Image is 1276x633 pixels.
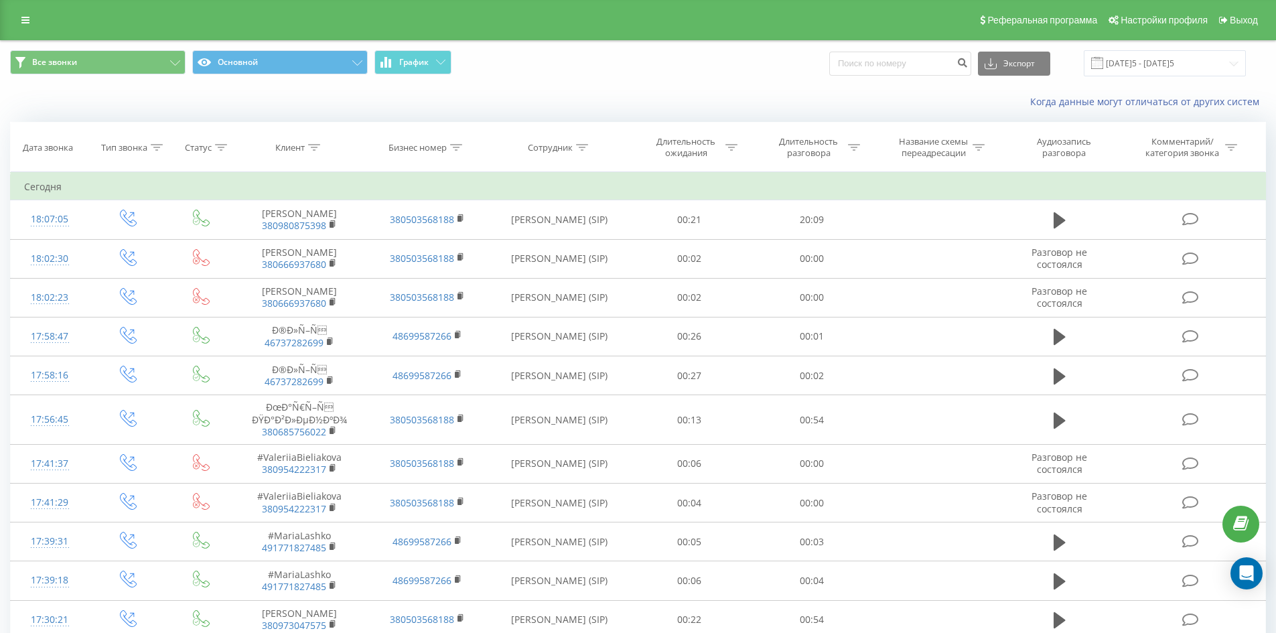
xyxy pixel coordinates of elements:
[236,317,363,356] td: Ð®Ð»Ñ–Ñ
[192,50,368,74] button: Основной
[101,142,147,153] div: Тип звонка
[987,15,1097,25] span: Реферальная программа
[185,142,212,153] div: Статус
[262,219,326,232] a: 380980875398
[11,173,1266,200] td: Сегодня
[1143,136,1222,159] div: Комментарий/категория звонка
[24,490,76,516] div: 17:41:29
[628,356,751,395] td: 00:27
[10,50,186,74] button: Все звонки
[262,580,326,593] a: 491771827485
[898,136,969,159] div: Название схемы переадресации
[628,200,751,239] td: 00:21
[1032,451,1087,476] span: Разговор не состоялся
[24,285,76,311] div: 18:02:23
[374,50,451,74] button: График
[491,395,628,445] td: [PERSON_NAME] (SIP)
[24,246,76,272] div: 18:02:30
[236,356,363,395] td: Ð®Ð»Ñ–Ñ
[236,444,363,483] td: #ValeriiaBieliakova
[24,362,76,389] div: 17:58:16
[491,356,628,395] td: [PERSON_NAME] (SIP)
[236,561,363,600] td: #MariaLashko
[262,463,326,476] a: 380954222317
[399,58,429,67] span: График
[491,484,628,522] td: [PERSON_NAME] (SIP)
[628,561,751,600] td: 00:06
[24,607,76,633] div: 17:30:21
[751,561,873,600] td: 00:04
[24,529,76,555] div: 17:39:31
[23,142,73,153] div: Дата звонка
[751,239,873,278] td: 00:00
[751,395,873,445] td: 00:54
[751,356,873,395] td: 00:02
[262,541,326,554] a: 491771827485
[751,317,873,356] td: 00:01
[236,395,363,445] td: ÐœÐ°Ñ€Ñ–Ñ ÐŸÐ°Ð²Ð»ÐµÐ½ÐºÐ¾
[1032,285,1087,309] span: Разговор не состоялся
[628,395,751,445] td: 00:13
[650,136,722,159] div: Длительность ожидания
[393,535,451,548] a: 48699587266
[751,278,873,317] td: 00:00
[628,239,751,278] td: 00:02
[236,522,363,561] td: #MariaLashko
[390,213,454,226] a: 380503568188
[390,496,454,509] a: 380503568188
[978,52,1050,76] button: Экспорт
[390,252,454,265] a: 380503568188
[1032,246,1087,271] span: Разговор не состоялся
[262,502,326,515] a: 380954222317
[751,444,873,483] td: 00:00
[236,200,363,239] td: [PERSON_NAME]
[236,239,363,278] td: [PERSON_NAME]
[1020,136,1107,159] div: Аудиозапись разговора
[390,457,454,470] a: 380503568188
[32,57,77,68] span: Все звонки
[265,336,324,349] a: 46737282699
[751,484,873,522] td: 00:00
[751,522,873,561] td: 00:03
[24,567,76,593] div: 17:39:18
[390,613,454,626] a: 380503568188
[491,522,628,561] td: [PERSON_NAME] (SIP)
[829,52,971,76] input: Поиск по номеру
[393,574,451,587] a: 48699587266
[393,369,451,382] a: 48699587266
[388,142,447,153] div: Бизнес номер
[265,375,324,388] a: 46737282699
[24,451,76,477] div: 17:41:37
[491,317,628,356] td: [PERSON_NAME] (SIP)
[262,258,326,271] a: 380666937680
[628,444,751,483] td: 00:06
[1230,15,1258,25] span: Выход
[628,317,751,356] td: 00:26
[262,425,326,438] a: 380685756022
[390,413,454,426] a: 380503568188
[751,200,873,239] td: 20:09
[262,297,326,309] a: 380666937680
[628,278,751,317] td: 00:02
[236,278,363,317] td: [PERSON_NAME]
[628,522,751,561] td: 00:05
[491,200,628,239] td: [PERSON_NAME] (SIP)
[528,142,573,153] div: Сотрудник
[24,324,76,350] div: 17:58:47
[393,330,451,342] a: 48699587266
[1121,15,1208,25] span: Настройки профиля
[628,484,751,522] td: 00:04
[491,239,628,278] td: [PERSON_NAME] (SIP)
[491,278,628,317] td: [PERSON_NAME] (SIP)
[491,444,628,483] td: [PERSON_NAME] (SIP)
[236,484,363,522] td: #ValeriiaBieliakova
[773,136,845,159] div: Длительность разговора
[1032,490,1087,514] span: Разговор не состоялся
[275,142,305,153] div: Клиент
[24,206,76,232] div: 18:07:05
[491,561,628,600] td: [PERSON_NAME] (SIP)
[1030,95,1266,108] a: Когда данные могут отличаться от других систем
[1230,557,1263,589] div: Open Intercom Messenger
[24,407,76,433] div: 17:56:45
[262,619,326,632] a: 380973047575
